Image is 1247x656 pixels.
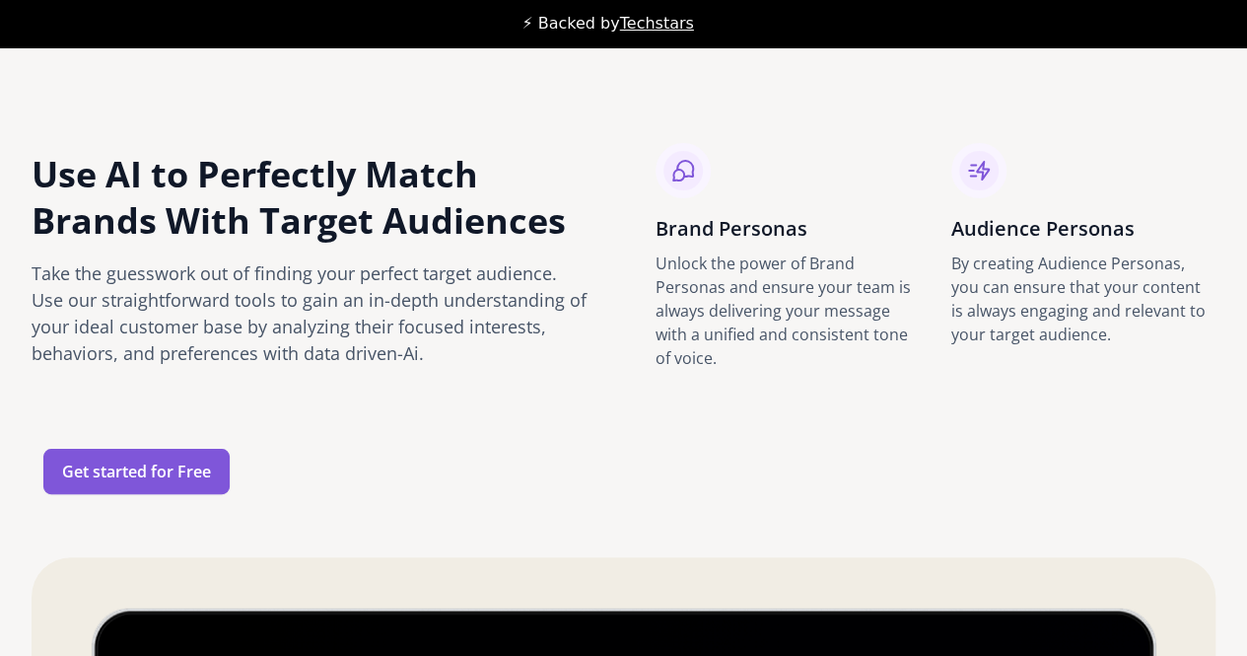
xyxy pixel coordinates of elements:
[656,252,920,370] div: Unlock the power of Brand Personas and ensure your team is always delivering your message with a ...
[62,460,211,483] div: Get started for Free
[951,252,1215,346] div: By creating Audience Personas, you can ensure that your content is always engaging and relevant t...
[951,214,1215,244] h3: Audience Personas
[43,449,230,494] a: Get started for Free
[521,14,693,34] div: ⚡ Backed by
[620,14,694,33] a: Techstars
[32,152,592,245] h2: Use AI to Perfectly Match Brands With Target Audiences
[656,214,920,244] h3: Brand Personas
[32,260,592,367] div: Take the guesswork out of finding your perfect target audience. Use our straightforward tools to ...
